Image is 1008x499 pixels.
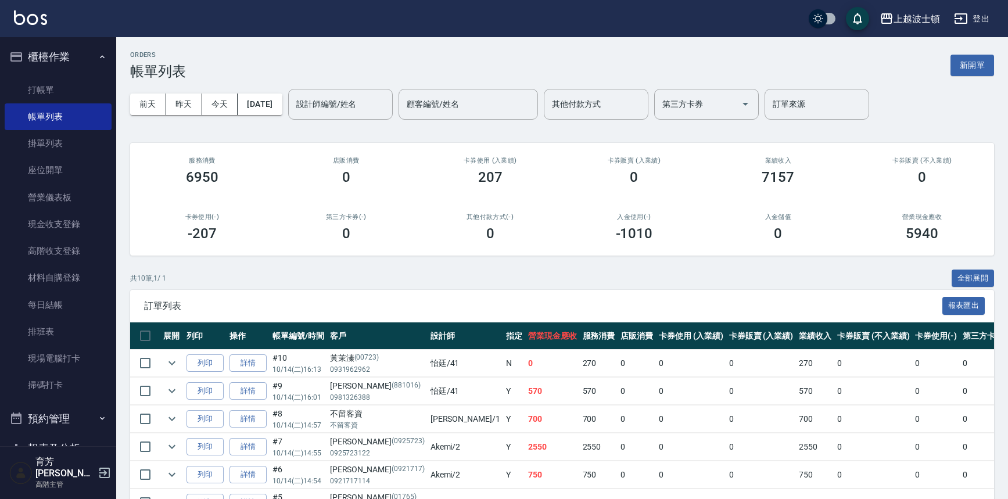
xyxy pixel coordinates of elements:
button: expand row [163,354,181,372]
h3: 0 [918,169,926,185]
h2: 店販消費 [288,157,404,164]
a: 帳單列表 [5,103,112,130]
td: Y [503,433,525,461]
a: 掃碼打卡 [5,372,112,399]
div: [PERSON_NAME] [330,464,425,476]
a: 打帳單 [5,77,112,103]
th: 卡券使用 (入業績) [656,322,726,350]
button: 列印 [186,354,224,372]
td: Akemi /2 [428,461,503,489]
h3: -1010 [616,225,653,242]
td: #6 [270,461,327,489]
div: 不留客資 [330,408,425,420]
h2: 第三方卡券(-) [288,213,404,221]
td: 0 [618,378,656,405]
button: 列印 [186,438,224,456]
th: 卡券使用(-) [912,322,960,350]
td: 570 [796,378,834,405]
a: 詳情 [229,354,267,372]
td: 0 [656,378,726,405]
h2: 業績收入 [720,157,836,164]
a: 高階收支登錄 [5,238,112,264]
td: Y [503,378,525,405]
p: (0921717) [392,464,425,476]
th: 客戶 [327,322,428,350]
p: 10/14 (二) 16:13 [272,364,324,375]
h3: 0 [342,169,350,185]
td: 0 [912,350,960,377]
p: 10/14 (二) 14:54 [272,476,324,486]
a: 詳情 [229,466,267,484]
img: Logo [14,10,47,25]
td: 0 [726,461,797,489]
a: 新開單 [950,59,994,70]
button: 櫃檯作業 [5,42,112,72]
h3: 0 [342,225,350,242]
h2: 入金使用(-) [576,213,692,221]
button: 前天 [130,94,166,115]
td: #8 [270,405,327,433]
td: 0 [618,350,656,377]
button: Open [736,95,755,113]
th: 帳單編號/時間 [270,322,327,350]
button: 報表匯出 [942,297,985,315]
td: Y [503,461,525,489]
td: 0 [525,350,580,377]
h3: 6950 [186,169,218,185]
div: 黃茉溱 [330,352,425,364]
div: [PERSON_NAME] [330,380,425,392]
a: 營業儀表板 [5,184,112,211]
td: 0 [618,433,656,461]
button: save [846,7,869,30]
td: 0 [834,378,912,405]
p: 高階主管 [35,479,95,490]
td: 570 [580,378,618,405]
p: 0921717114 [330,476,425,486]
th: 操作 [227,322,270,350]
button: 列印 [186,410,224,428]
td: 0 [834,405,912,433]
td: #10 [270,350,327,377]
th: 設計師 [428,322,503,350]
a: 詳情 [229,410,267,428]
button: 報表及分析 [5,433,112,464]
button: expand row [163,382,181,400]
td: 700 [580,405,618,433]
button: expand row [163,466,181,483]
p: 10/14 (二) 16:01 [272,392,324,403]
td: 0 [834,433,912,461]
td: 0 [656,433,726,461]
h3: 帳單列表 [130,63,186,80]
td: [PERSON_NAME] /1 [428,405,503,433]
a: 座位開單 [5,157,112,184]
td: 怡廷 /41 [428,350,503,377]
td: 2550 [796,433,834,461]
h3: 0 [486,225,494,242]
th: 指定 [503,322,525,350]
button: 昨天 [166,94,202,115]
a: 材料自購登錄 [5,264,112,291]
a: 排班表 [5,318,112,345]
div: 上越波士頓 [894,12,940,26]
button: 今天 [202,94,238,115]
h2: 卡券使用(-) [144,213,260,221]
a: 每日結帳 [5,292,112,318]
p: 0925723122 [330,448,425,458]
td: 270 [796,350,834,377]
td: N [503,350,525,377]
a: 掛單列表 [5,130,112,157]
td: 570 [525,378,580,405]
p: (0925723) [392,436,425,448]
h2: ORDERS [130,51,186,59]
button: 上越波士頓 [875,7,945,31]
h2: 入金儲值 [720,213,836,221]
td: 怡廷 /41 [428,378,503,405]
td: 0 [912,378,960,405]
td: 0 [912,433,960,461]
td: #7 [270,433,327,461]
th: 服務消費 [580,322,618,350]
h5: 育芳[PERSON_NAME] [35,456,95,479]
td: Y [503,405,525,433]
td: 0 [834,350,912,377]
td: 0 [656,461,726,489]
